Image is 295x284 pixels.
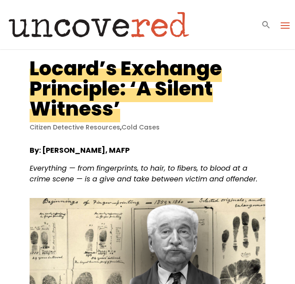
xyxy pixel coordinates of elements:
[30,145,130,155] strong: By: [PERSON_NAME], MAFP
[30,123,265,132] p: ,
[121,123,160,132] a: Cold Cases
[30,123,120,132] a: Citizen Detective Resources
[30,55,222,122] h1: Locard’s Exchange Principle: ‘A Silent Witness’
[30,163,257,184] span: Everything — from fingerprints, to hair, to fibers, to blood at a crime scene — is a give and tak...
